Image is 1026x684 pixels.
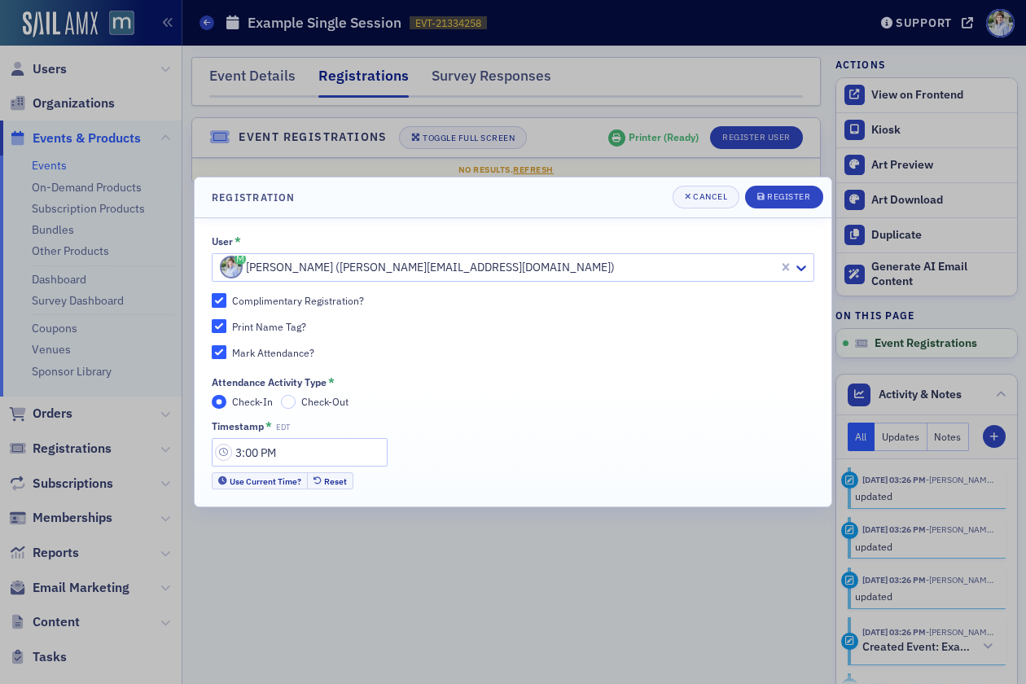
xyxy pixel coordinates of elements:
[328,376,335,388] abbr: This field is required
[276,423,290,432] span: EDT
[220,256,775,278] div: [PERSON_NAME] ([PERSON_NAME][EMAIL_ADDRESS][DOMAIN_NAME])
[693,192,727,201] div: Cancel
[324,477,347,486] div: Reset
[212,376,327,388] div: Attendance Activity Type
[281,395,296,410] input: Check-Out
[212,235,233,248] div: User
[212,345,226,360] input: Mark Attendance?
[265,420,272,432] abbr: This field is required
[212,472,308,489] button: Use Current Time?
[232,320,306,334] div: Print Name Tag?
[212,420,264,432] div: Timestamp
[212,190,296,204] h4: Registration
[232,346,314,360] div: Mark Attendance?
[767,192,810,201] div: Register
[745,186,822,208] button: Register
[212,395,226,410] input: Check-In
[212,293,226,308] input: Complimentary Registration?
[307,472,354,489] button: Reset
[232,395,273,408] span: Check-In
[301,395,349,408] span: Check-Out
[235,235,241,247] abbr: This field is required
[230,477,301,486] div: Use Current Time?
[212,438,388,467] input: 00:00 AM
[673,186,740,208] button: Cancel
[212,319,226,334] input: Print Name Tag?
[232,294,364,308] div: Complimentary Registration?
